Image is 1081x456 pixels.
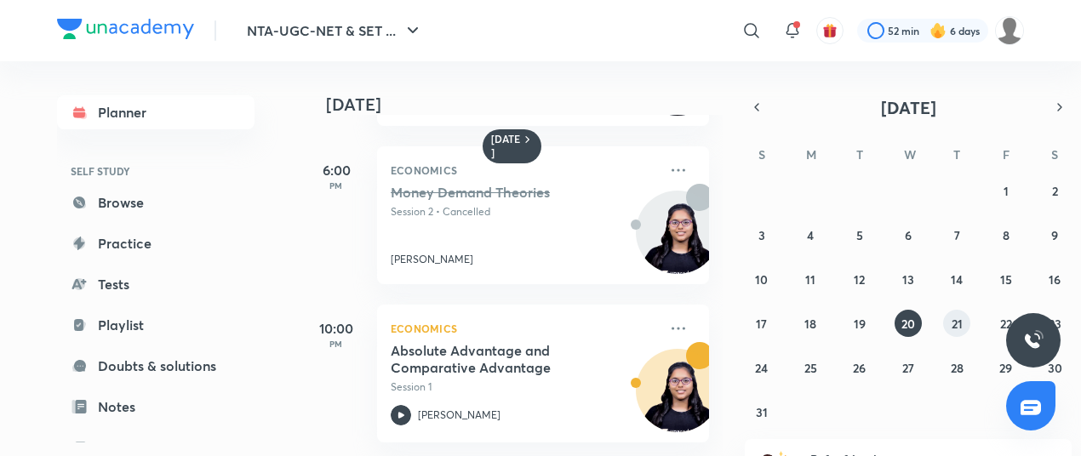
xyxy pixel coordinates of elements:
[391,342,603,376] h5: Absolute Advantage and Comparative Advantage
[992,221,1020,248] button: August 8, 2025
[57,19,194,39] img: Company Logo
[999,360,1012,376] abbr: August 29, 2025
[748,398,775,425] button: August 31, 2025
[951,360,964,376] abbr: August 28, 2025
[806,146,816,162] abbr: Monday
[637,200,718,282] img: Avatar
[748,354,775,381] button: August 24, 2025
[758,146,765,162] abbr: Sunday
[57,95,255,129] a: Planner
[302,339,370,349] p: PM
[756,316,767,332] abbr: August 17, 2025
[57,19,194,43] a: Company Logo
[853,360,866,376] abbr: August 26, 2025
[302,318,370,339] h5: 10:00
[895,310,922,337] button: August 20, 2025
[822,23,838,38] img: avatar
[1000,271,1012,288] abbr: August 15, 2025
[237,14,433,48] button: NTA-UGC-NET & SET ...
[804,316,816,332] abbr: August 18, 2025
[943,221,970,248] button: August 7, 2025
[1051,227,1058,243] abbr: August 9, 2025
[637,358,718,440] img: Avatar
[807,227,814,243] abbr: August 4, 2025
[895,265,922,293] button: August 13, 2025
[951,271,963,288] abbr: August 14, 2025
[881,96,936,119] span: [DATE]
[797,354,824,381] button: August 25, 2025
[805,271,815,288] abbr: August 11, 2025
[57,390,255,424] a: Notes
[943,310,970,337] button: August 21, 2025
[804,360,817,376] abbr: August 25, 2025
[57,185,255,219] a: Browse
[992,354,1020,381] button: August 29, 2025
[854,271,865,288] abbr: August 12, 2025
[954,227,960,243] abbr: August 7, 2025
[1041,177,1068,204] button: August 2, 2025
[895,221,922,248] button: August 6, 2025
[755,271,768,288] abbr: August 10, 2025
[856,227,863,243] abbr: August 5, 2025
[418,408,500,423] p: [PERSON_NAME]
[895,354,922,381] button: August 27, 2025
[391,379,658,395] p: Session 1
[905,227,912,243] abbr: August 6, 2025
[992,265,1020,293] button: August 15, 2025
[302,160,370,180] h5: 6:00
[391,184,603,201] h5: Money Demand Theories
[953,146,960,162] abbr: Thursday
[1048,360,1062,376] abbr: August 30, 2025
[57,308,255,342] a: Playlist
[1051,146,1058,162] abbr: Saturday
[302,180,370,191] p: PM
[797,265,824,293] button: August 11, 2025
[1041,221,1068,248] button: August 9, 2025
[755,360,768,376] abbr: August 24, 2025
[846,310,873,337] button: August 19, 2025
[901,316,915,332] abbr: August 20, 2025
[816,17,844,44] button: avatar
[1041,310,1068,337] button: August 23, 2025
[902,360,914,376] abbr: August 27, 2025
[748,310,775,337] button: August 17, 2025
[391,318,658,339] p: Economics
[57,157,255,185] h6: SELF STUDY
[57,349,255,383] a: Doubts & solutions
[57,267,255,301] a: Tests
[391,252,473,267] p: [PERSON_NAME]
[854,316,866,332] abbr: August 19, 2025
[326,94,726,115] h4: [DATE]
[748,221,775,248] button: August 3, 2025
[769,95,1048,119] button: [DATE]
[846,354,873,381] button: August 26, 2025
[748,265,775,293] button: August 10, 2025
[1041,265,1068,293] button: August 16, 2025
[1003,227,1010,243] abbr: August 8, 2025
[756,404,768,420] abbr: August 31, 2025
[992,310,1020,337] button: August 22, 2025
[797,310,824,337] button: August 18, 2025
[995,16,1024,45] img: Baani khurana
[758,227,765,243] abbr: August 3, 2025
[1004,183,1009,199] abbr: August 1, 2025
[1003,146,1010,162] abbr: Friday
[846,221,873,248] button: August 5, 2025
[391,204,658,219] p: Session 2 • Cancelled
[929,22,947,39] img: streak
[846,265,873,293] button: August 12, 2025
[943,265,970,293] button: August 14, 2025
[902,271,914,288] abbr: August 13, 2025
[797,221,824,248] button: August 4, 2025
[1049,316,1061,332] abbr: August 23, 2025
[943,354,970,381] button: August 28, 2025
[856,146,863,162] abbr: Tuesday
[1000,316,1012,332] abbr: August 22, 2025
[1049,271,1061,288] abbr: August 16, 2025
[1052,183,1058,199] abbr: August 2, 2025
[1023,330,1044,351] img: ttu
[1041,354,1068,381] button: August 30, 2025
[491,133,521,160] h6: [DATE]
[57,226,255,260] a: Practice
[904,146,916,162] abbr: Wednesday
